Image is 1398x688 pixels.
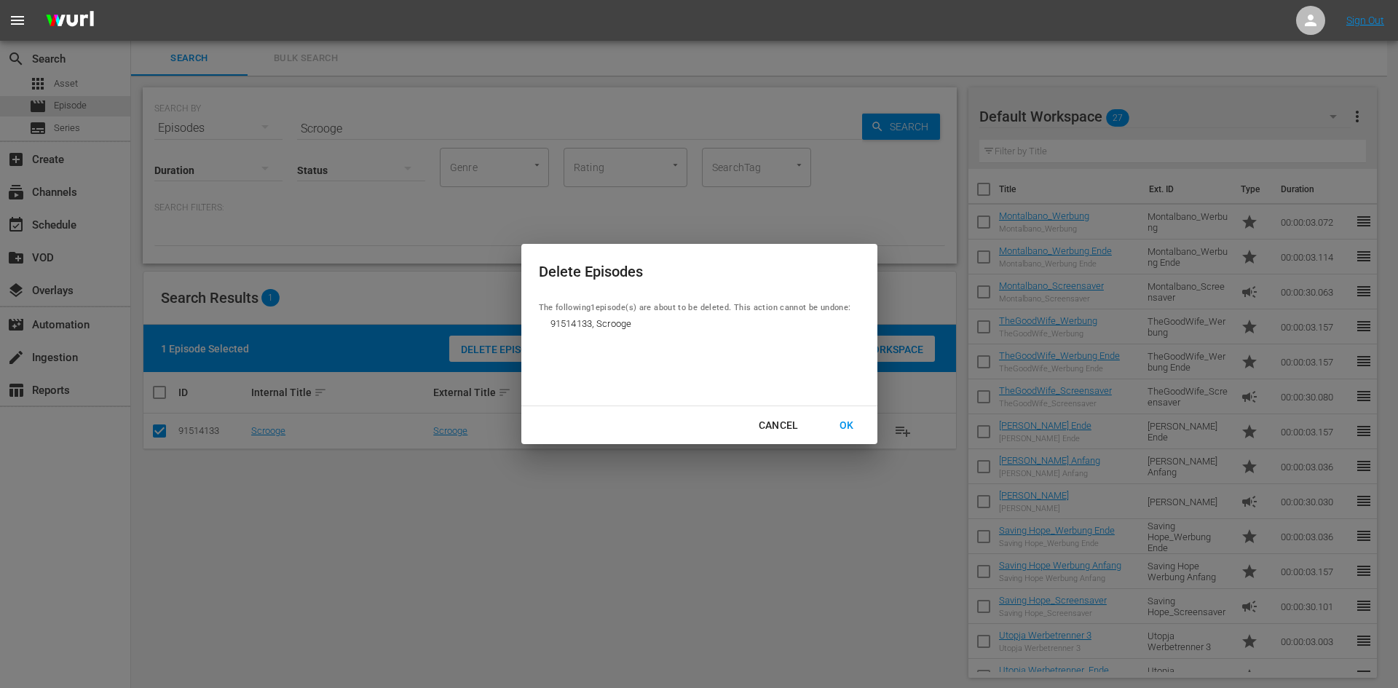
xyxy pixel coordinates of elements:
div: OK [828,416,866,435]
a: Sign Out [1346,15,1384,26]
button: OK [822,412,872,439]
div: Delete Episodes [539,261,851,282]
span: 91514133, Scrooge [550,317,789,331]
p: The following 1 episode(s) are about to be deleted. This action cannot be undone: [539,301,851,315]
img: ans4CAIJ8jUAAAAAAAAAAAAAAAAAAAAAAAAgQb4GAAAAAAAAAAAAAAAAAAAAAAAAJMjXAAAAAAAAAAAAAAAAAAAAAAAAgAT5G... [35,4,105,38]
div: Cancel [747,416,810,435]
span: menu [9,12,26,29]
button: Cancel [741,412,816,439]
